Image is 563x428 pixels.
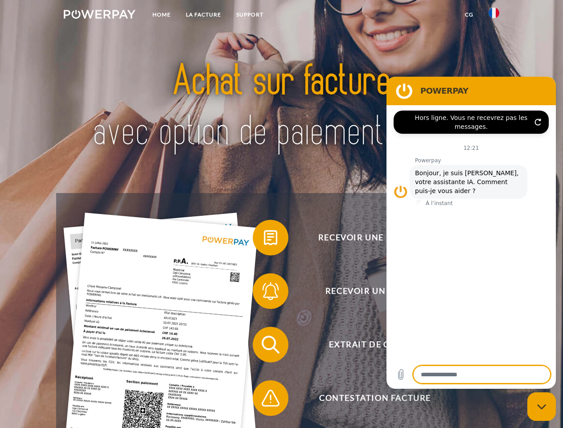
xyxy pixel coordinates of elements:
[85,43,478,171] img: title-powerpay_fr.svg
[229,7,271,23] a: Support
[259,387,282,409] img: qb_warning.svg
[178,7,229,23] a: LA FACTURE
[64,10,136,19] img: logo-powerpay-white.svg
[266,380,484,416] span: Contestation Facture
[527,392,556,421] iframe: Bouton de lancement de la fenêtre de messagerie, conversation en cours
[253,220,485,255] button: Recevoir une facture ?
[266,327,484,362] span: Extrait de compte
[253,273,485,309] button: Recevoir un rappel?
[145,7,178,23] a: Home
[266,273,484,309] span: Recevoir un rappel?
[266,220,484,255] span: Recevoir une facture ?
[457,7,481,23] a: CG
[253,327,485,362] button: Extrait de compte
[253,380,485,416] button: Contestation Facture
[386,77,556,389] iframe: Fenêtre de messagerie
[259,333,282,356] img: qb_search.svg
[259,226,282,249] img: qb_bill.svg
[489,8,499,18] img: fr
[259,280,282,302] img: qb_bell.svg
